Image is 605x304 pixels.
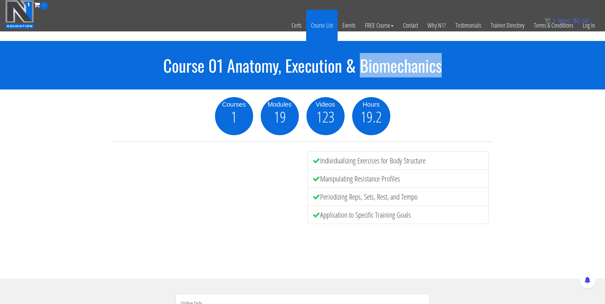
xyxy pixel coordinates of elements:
[573,17,589,24] bdi: 0.00
[338,10,360,41] a: Events
[486,10,529,41] a: Trainer Directory
[316,109,334,124] span: 123
[307,206,488,224] li: Application to Specific Training Goals
[360,10,398,41] a: FREE Course
[287,10,306,41] a: Certs
[306,100,345,109] div: Videos
[573,17,577,24] span: $
[215,100,253,109] div: Courses
[307,169,488,188] li: Manipulating Resistance Profiles
[578,10,600,41] a: Log In
[261,100,299,109] div: Modules
[34,0,48,9] a: 1
[360,109,382,124] span: 19.2
[40,2,48,10] span: 1
[552,17,556,24] span: 1
[558,17,571,24] span: item:
[544,17,589,24] a: 1 item: $0.00
[352,100,390,109] div: Hours
[529,10,578,41] a: Terms & Conditions
[398,10,423,41] a: Contact
[274,109,286,124] span: 19
[307,151,488,170] li: Individualizing Exercises for Body Structure
[423,10,451,41] a: Why N1?
[451,10,486,41] a: Testimonials
[306,10,338,41] a: Course List
[544,17,551,24] img: icon11.png
[231,109,237,124] span: 1
[307,188,488,206] li: Periodizing Reps, Sets, Rest, and Tempo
